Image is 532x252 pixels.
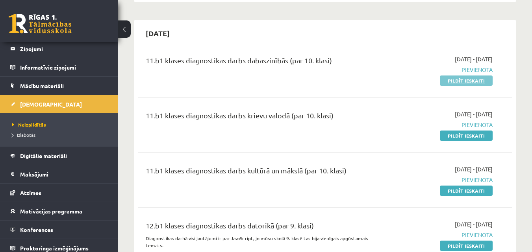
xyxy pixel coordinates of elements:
a: Pildīt ieskaiti [440,131,493,141]
span: [DATE] - [DATE] [455,220,493,228]
a: Mācību materiāli [10,77,108,95]
span: Neizpildītās [12,121,46,128]
span: Pievienota [385,231,493,239]
span: Pievienota [385,176,493,184]
span: [DATE] - [DATE] [455,55,493,63]
a: Izlabotās [12,131,110,138]
span: Izlabotās [12,132,35,138]
legend: Informatīvie ziņojumi [20,58,108,76]
span: Proktoringa izmēģinājums [20,245,89,252]
a: Rīgas 1. Tālmācības vidusskola [9,14,72,33]
span: Konferences [20,226,53,233]
a: Ziņojumi [10,40,108,58]
a: Pildīt ieskaiti [440,186,493,196]
h2: [DATE] [138,24,178,42]
span: Pievienota [385,121,493,129]
p: Diagnostikas darbā visi jautājumi ir par JavaScript, jo mūsu skolā 9. klasē tas bija vienīgais ap... [146,235,373,249]
a: Pildīt ieskaiti [440,241,493,251]
span: [DATE] - [DATE] [455,165,493,173]
span: Digitālie materiāli [20,152,67,159]
div: 12.b1 klases diagnostikas darbs datorikā (par 9. klasi) [146,220,373,235]
a: Digitālie materiāli [10,147,108,165]
legend: Maksājumi [20,165,108,183]
a: Pildīt ieskaiti [440,75,493,86]
a: [DEMOGRAPHIC_DATA] [10,95,108,113]
span: Mācību materiāli [20,82,64,89]
span: Pievienota [385,66,493,74]
a: Maksājumi [10,165,108,183]
legend: Ziņojumi [20,40,108,58]
a: Neizpildītās [12,121,110,128]
span: Atzīmes [20,189,41,196]
a: Motivācijas programma [10,202,108,220]
div: 11.b1 klases diagnostikas darbs krievu valodā (par 10. klasi) [146,110,373,125]
div: 11.b1 klases diagnostikas darbs kultūrā un mākslā (par 10. klasi) [146,165,373,180]
a: Atzīmes [10,184,108,202]
div: 11.b1 klases diagnostikas darbs dabaszinībās (par 10. klasi) [146,55,373,70]
span: Motivācijas programma [20,208,82,215]
a: Konferences [10,221,108,239]
span: [DATE] - [DATE] [455,110,493,118]
span: [DEMOGRAPHIC_DATA] [20,101,82,108]
a: Informatīvie ziņojumi [10,58,108,76]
